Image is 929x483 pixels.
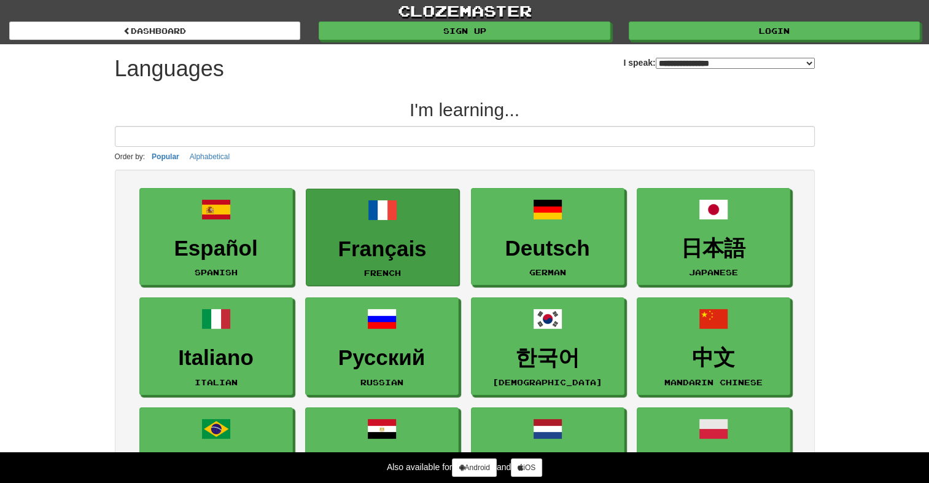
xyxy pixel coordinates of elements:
h3: 한국어 [478,346,618,370]
h3: Español [146,237,286,261]
button: Alphabetical [186,150,233,163]
h3: Русский [312,346,452,370]
button: Popular [148,150,183,163]
label: I speak: [623,57,814,69]
small: Mandarin Chinese [664,378,763,387]
h3: Italiano [146,346,286,370]
a: dashboard [9,22,300,40]
a: FrançaisFrench [306,189,459,286]
small: Japanese [689,268,738,277]
a: DeutschGerman [471,188,624,286]
small: French [364,269,401,277]
select: I speak: [656,58,815,69]
h3: 日本語 [643,237,783,261]
a: Login [629,22,920,40]
small: Italian [195,378,238,387]
small: German [529,268,566,277]
h3: Deutsch [478,237,618,261]
h3: Français [313,237,453,261]
a: EspañolSpanish [139,188,293,286]
h1: Languages [115,57,224,81]
small: [DEMOGRAPHIC_DATA] [492,378,602,387]
a: Sign up [319,22,610,40]
small: Russian [360,378,403,387]
a: 한국어[DEMOGRAPHIC_DATA] [471,297,624,395]
h3: 中文 [643,346,783,370]
a: Android [452,458,496,477]
a: 日本語Japanese [637,188,790,286]
a: РусскийRussian [305,297,459,395]
a: ItalianoItalian [139,297,293,395]
small: Order by: [115,152,146,161]
h2: I'm learning... [115,100,815,120]
a: iOS [511,458,542,477]
small: Spanish [195,268,238,277]
a: 中文Mandarin Chinese [637,297,790,395]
